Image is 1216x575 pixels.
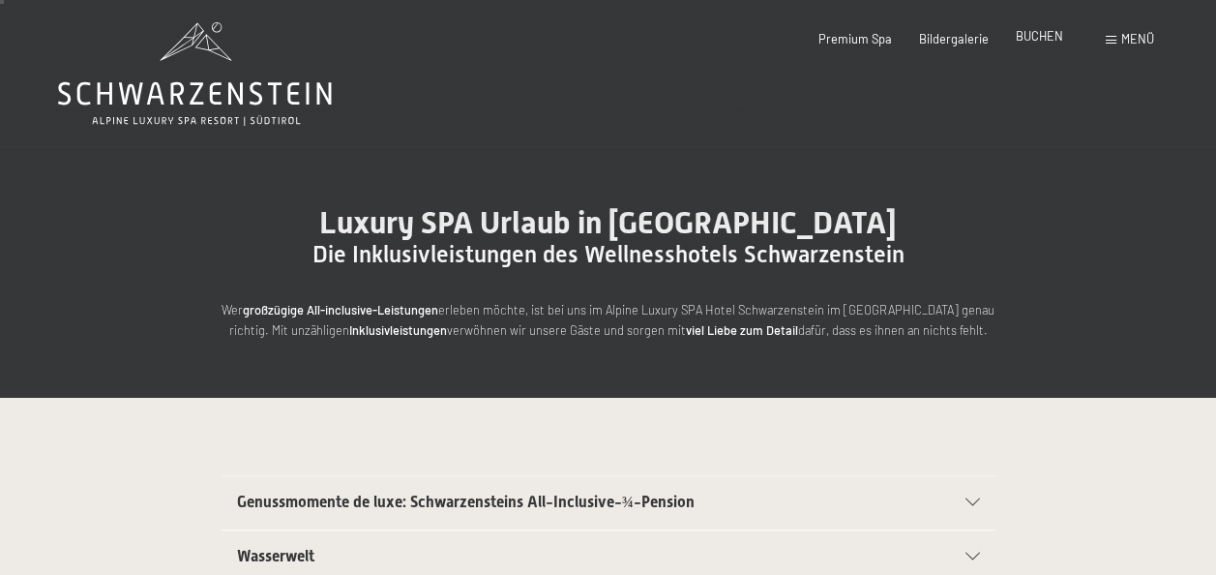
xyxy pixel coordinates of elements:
[1121,31,1154,46] span: Menü
[222,300,995,340] p: Wer erleben möchte, ist bei uns im Alpine Luxury SPA Hotel Schwarzenstein im [GEOGRAPHIC_DATA] ge...
[818,31,892,46] a: Premium Spa
[1016,28,1063,44] a: BUCHEN
[919,31,989,46] a: Bildergalerie
[686,322,798,338] strong: viel Liebe zum Detail
[312,241,905,268] span: Die Inklusivleistungen des Wellnesshotels Schwarzenstein
[349,322,447,338] strong: Inklusivleistungen
[237,493,695,511] span: Genussmomente de luxe: Schwarzensteins All-Inclusive-¾-Pension
[237,547,314,565] span: Wasserwelt
[243,302,438,318] strong: großzügige All-inclusive-Leistungen
[319,204,897,241] span: Luxury SPA Urlaub in [GEOGRAPHIC_DATA]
